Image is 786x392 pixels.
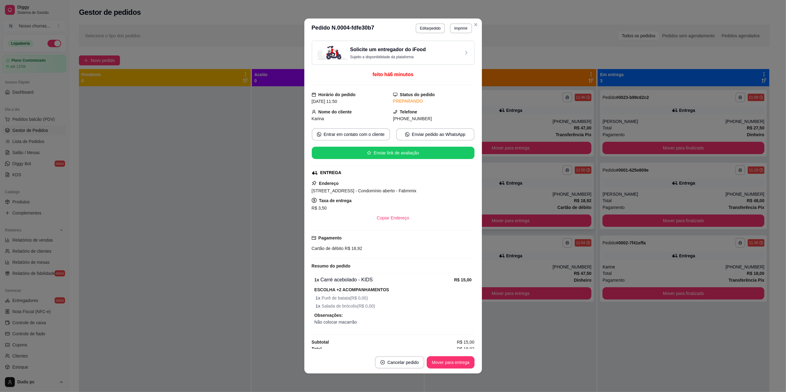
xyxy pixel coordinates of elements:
strong: Resumo do pedido [312,263,351,268]
strong: 1 x [316,296,322,300]
strong: Observações: [315,313,343,318]
span: close-circle [381,360,385,365]
span: Purê de batata ( R$ 0,00 ) [316,295,472,301]
span: star [367,151,371,155]
span: calendar [312,92,316,97]
strong: 1 x [316,304,322,308]
h3: Pedido N. 0004-fdfe30b7 [312,23,374,33]
span: [PHONE_NUMBER] [393,116,432,121]
strong: Endereço [319,181,339,186]
span: user [312,110,316,114]
button: Mover para entrega [427,356,474,369]
button: Close [471,20,481,30]
button: whats-appEnviar pedido ao WhatsApp [396,128,475,141]
div: Carré acebolado - KIDS [315,276,454,284]
strong: Telefone [400,109,418,114]
span: Não colocar macarrão [315,319,472,325]
button: starEnviar link de avaliação [312,147,475,159]
strong: Pagamento [319,235,342,240]
strong: 1 x [315,277,319,282]
strong: Total [312,346,322,351]
span: R$ 3,50 [312,206,327,210]
span: dollar [312,198,317,203]
span: R$ 15,00 [457,339,475,345]
strong: R$ 15,00 [454,277,472,282]
span: phone [393,110,397,114]
span: R$ 18,92 [344,246,362,251]
span: [STREET_ADDRESS] - Condomínio aberto - Fabmmix [312,188,417,193]
div: PREPARANDO [393,98,475,104]
span: whats-app [405,132,409,137]
img: delivery-image [317,46,348,59]
span: [DATE] 11:50 [312,99,337,104]
span: pushpin [312,181,317,186]
strong: Status do pedido [400,92,435,97]
span: R$ 18,92 [457,345,475,352]
strong: Subtotal [312,340,329,345]
span: whats-app [317,132,321,137]
strong: Nome do cliente [319,109,352,114]
button: close-circleCancelar pedido [375,356,424,369]
div: ENTREGA [320,169,341,176]
span: feito há 6 minutos [372,72,413,77]
span: desktop [393,92,397,97]
strong: Taxa de entrega [319,198,352,203]
button: Imprimir [450,23,472,33]
button: whats-appEntrar em contato com o cliente [312,128,390,141]
span: Karina [312,116,324,121]
strong: Horário do pedido [319,92,356,97]
button: Copiar Endereço [372,212,414,224]
strong: ESCOLHA +2 ACOMPANHAMENTOS [315,287,389,292]
button: Editarpedido [416,23,445,33]
span: Cartão de débito [312,246,344,251]
p: Sujeito a disponibilidade da plataforma [350,55,426,59]
span: Salada de brócolis ( R$ 0,00 ) [316,303,472,309]
span: credit-card [312,236,316,240]
h3: Solicite um entregador do iFood [350,46,426,53]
